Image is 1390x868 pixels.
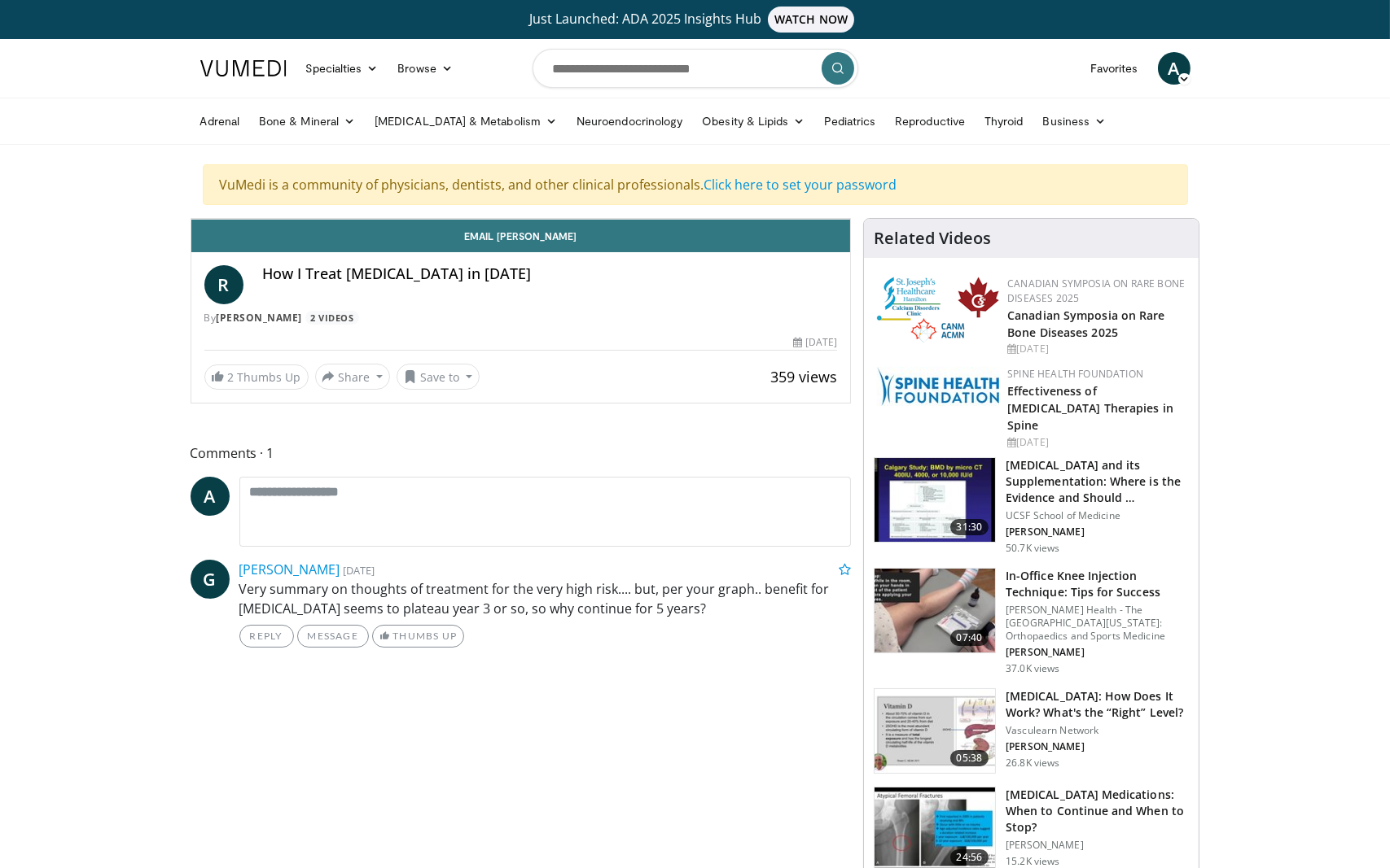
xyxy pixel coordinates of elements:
[874,568,1189,675] a: 07:40 In-Office Knee Injection Technique: Tips for Success [PERSON_NAME] Health - The [GEOGRAPHIC...
[874,229,991,248] h4: Related Videos
[875,569,995,653] img: 9b54ede4-9724-435c-a780-8950048db540.150x105_q85_crop-smart_upscale.jpg
[239,579,852,618] p: Very summary on thoughts of treatment for the very high risk.... but, per your graph.. benefit fo...
[1006,509,1189,522] p: UCSF School of Medicine
[950,849,989,866] span: 24:56
[397,364,480,390] button: Save to
[950,750,989,766] span: 05:38
[692,105,814,137] a: Obesity & Lipids
[200,60,287,76] img: VuMedi Logo
[191,443,852,464] span: Comments 1
[1007,435,1186,450] div: [DATE]
[1006,839,1189,852] p: [PERSON_NAME]
[1007,367,1143,381] a: Spine Health Foundation
[217,311,303,325] a: [PERSON_NAME]
[1007,277,1185,305] a: Canadian Symposia on Rare Bone Diseases 2025
[365,105,567,137] a: [MEDICAL_DATA] & Metabolism
[815,105,886,137] a: Pediatrics
[1006,855,1059,868] p: 15.2K views
[1006,724,1189,737] p: Vasculearn Network
[567,105,692,137] a: Neuroendocrinology
[191,219,851,220] video-js: Video Player
[1006,568,1189,600] h3: In-Office Knee Injection Technique: Tips for Success
[1006,662,1059,675] p: 37.0K views
[1006,688,1189,721] h3: [MEDICAL_DATA]: How Does It Work? What's the “Right” Level?
[263,265,838,283] h4: How I Treat [MEDICAL_DATA] in [DATE]
[1007,383,1173,433] a: Effectiveness of [MEDICAL_DATA] Therapies in Spine
[1006,604,1189,643] p: [PERSON_NAME] Health - The [GEOGRAPHIC_DATA][US_STATE]: Orthopaedics and Sports Medicine
[388,52,463,85] a: Browse
[1006,526,1189,539] p: [PERSON_NAME]
[191,477,230,516] a: A
[874,457,1189,555] a: 31:30 [MEDICAL_DATA] and its Supplementation: Where is the Evidence and Should … UCSF School of M...
[239,625,294,648] a: Reply
[204,265,243,304] a: R
[877,367,999,406] img: 57d53db2-a1b3-4664-83ec-6a5e32e5a601.png.150x105_q85_autocrop_double_scale_upscale_version-0.2.jpg
[1158,52,1190,85] a: A
[875,458,995,543] img: 4bb25b40-905e-443e-8e37-83f056f6e86e.150x105_q85_crop-smart_upscale.jpg
[768,7,854,33] span: WATCH NOW
[950,519,989,535] span: 31:30
[875,689,995,774] img: 8daf03b8-df50-44bc-88e2-7c154046af55.150x105_q85_crop-smart_upscale.jpg
[315,364,391,390] button: Share
[191,220,851,252] a: Email [PERSON_NAME]
[533,49,858,88] input: Search topics, interventions
[344,563,375,578] small: [DATE]
[1033,105,1116,137] a: Business
[296,52,388,85] a: Specialties
[305,311,359,325] a: 2 Videos
[1007,308,1165,340] a: Canadian Symposia on Rare Bone Diseases 2025
[885,105,975,137] a: Reproductive
[1006,740,1189,753] p: [PERSON_NAME]
[249,105,365,137] a: Bone & Mineral
[239,560,340,578] a: [PERSON_NAME]
[1006,542,1059,555] p: 50.7K views
[950,630,989,646] span: 07:40
[704,176,897,194] a: Click here to set your password
[191,105,250,137] a: Adrenal
[204,311,838,325] div: By
[1006,787,1189,835] h3: [MEDICAL_DATA] Medications: When to Continue and When to Stop?
[228,369,235,385] span: 2
[297,625,369,648] a: Message
[1081,52,1148,85] a: Favorites
[975,105,1033,137] a: Thyroid
[204,364,309,390] a: 2 Thumbs Up
[203,7,1188,33] a: Just Launched: ADA 2025 Insights HubWATCH NOW
[203,164,1188,205] div: VuMedi is a community of physicians, dentists, and other clinical professionals.
[1006,457,1189,506] h3: [MEDICAL_DATA] and its Supplementation: Where is the Evidence and Should …
[874,688,1189,774] a: 05:38 [MEDICAL_DATA]: How Does It Work? What's the “Right” Level? Vasculearn Network [PERSON_NAME...
[877,277,999,342] img: 59b7dea3-8883-45d6-a110-d30c6cb0f321.png.150x105_q85_autocrop_double_scale_upscale_version-0.2.png
[1007,342,1186,356] div: [DATE]
[770,367,837,386] span: 359 views
[372,625,464,648] a: Thumbs Up
[793,335,837,350] div: [DATE]
[1006,757,1059,770] p: 26.8K views
[191,560,230,599] a: G
[1006,646,1189,659] p: [PERSON_NAME]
